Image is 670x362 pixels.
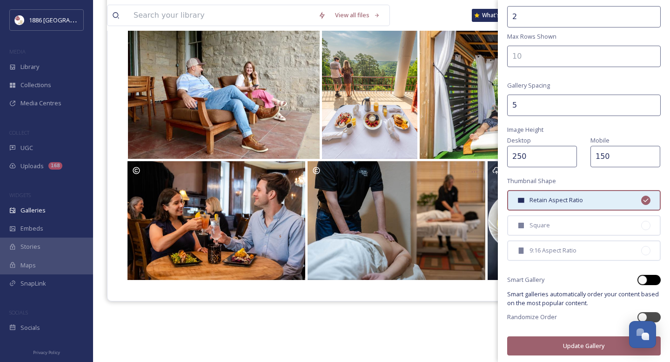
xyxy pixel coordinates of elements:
input: 10 [507,46,661,67]
span: Max Rows Shown [507,32,556,41]
span: Thumbnail Shape [507,177,556,185]
span: Square [529,221,550,230]
a: View all files [330,6,385,24]
span: Collections [20,81,51,89]
span: Mobile [590,136,610,144]
span: COLLECT [9,129,29,136]
a: What's New [472,9,518,22]
input: Search your library [129,5,314,26]
span: 9:16 Aspect Ratio [529,246,576,255]
span: WIDGETS [9,191,31,198]
span: SnapLink [20,279,46,288]
span: Smart Gallery [507,275,544,284]
span: Smart galleries automatically order your content based on the most popular content. [507,290,661,307]
span: Maps [20,261,36,270]
input: 250 [590,146,660,167]
span: Desktop [507,136,531,144]
span: Privacy Policy [33,349,60,355]
a: Privacy Policy [33,346,60,357]
span: Image Height [507,125,543,134]
span: SOCIALS [9,309,28,316]
span: Library [20,62,39,71]
span: 1886 [GEOGRAPHIC_DATA] [29,15,102,24]
button: Update Gallery [507,336,661,355]
span: Retain Aspect Ratio [529,196,583,205]
input: 2 [507,95,661,116]
span: Socials [20,323,40,332]
span: UGC [20,143,33,152]
span: MEDIA [9,48,26,55]
span: Randomize Order [507,313,557,321]
button: Open Chat [629,321,656,348]
img: logos.png [15,15,24,25]
div: 168 [48,162,62,170]
span: Uploads [20,162,44,171]
span: Stories [20,242,40,251]
input: 250 [507,146,577,167]
input: 2 [507,6,661,27]
span: Media Centres [20,99,61,108]
span: Gallery Spacing [507,81,550,90]
span: Embeds [20,224,43,233]
span: Galleries [20,206,46,215]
